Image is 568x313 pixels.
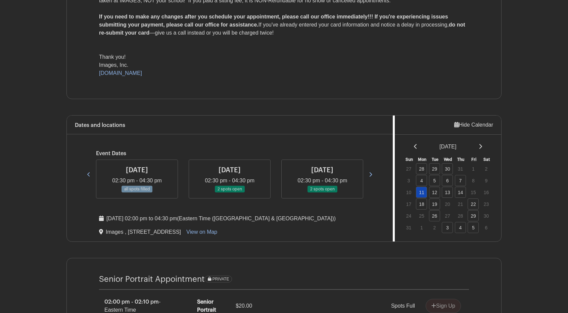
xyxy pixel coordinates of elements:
strong: do not re-submit your card [99,22,465,36]
p: 2 [429,222,440,233]
a: 29 [429,163,440,174]
a: 14 [455,187,466,198]
a: 6 [442,175,453,186]
p: 15 [468,187,479,197]
a: 18 [416,198,427,210]
a: 11 [416,187,427,198]
span: Spots Full [391,303,415,309]
a: 19 [429,198,440,210]
th: Sun [403,156,416,163]
div: $20.00 [233,299,255,313]
p: 20 [442,199,453,209]
p: 23 [481,199,492,209]
div: [DATE] 02:00 pm to 04:30 pm [106,215,336,223]
a: 5 [468,222,479,233]
a: 26 [429,210,440,221]
th: Mon [416,156,429,163]
a: 22 [468,198,479,210]
strong: If you need to make any changes after you schedule your appointment, please call our office immed... [99,14,448,28]
p: 9 [481,175,492,186]
p: 2 [481,164,492,174]
th: Fri [467,156,480,163]
a: 28 [416,163,427,174]
a: 12 [429,187,440,198]
th: Tue [429,156,442,163]
a: View on Map [186,228,217,239]
p: 3 [403,175,414,186]
p: 25 [416,211,427,221]
div: Images , [STREET_ADDRESS] [106,228,181,239]
p: 16 [481,187,492,197]
h4: Senior Portrait Appointment [99,274,205,284]
span: (Eastern Time ([GEOGRAPHIC_DATA] & [GEOGRAPHIC_DATA])) [177,216,336,221]
a: 7 [455,175,466,186]
p: 31 [403,222,414,233]
div: If you've already entered your card information and notice a delay in processing, —give us a call... [99,13,469,37]
p: 1 [416,222,427,233]
a: 29 [468,210,479,221]
p: 8 [468,175,479,186]
p: 30 [481,211,492,221]
p: 21 [455,199,466,209]
div: Thank you! [99,53,469,61]
a: Hide Calendar [454,122,493,128]
th: Sat [480,156,493,163]
span: [DATE] [439,143,456,151]
h6: Event Dates [95,150,365,157]
p: 17 [403,199,414,209]
th: Wed [441,156,455,163]
p: 31 [455,164,466,174]
a: [DOMAIN_NAME] [99,70,142,76]
p: 1 [468,164,479,174]
h6: Dates and locations [75,122,125,129]
a: 5 [429,175,440,186]
p: 10 [403,187,414,197]
a: 4 [455,222,466,233]
p: 27 [403,164,414,174]
a: 30 [442,163,453,174]
p: 27 [442,211,453,221]
a: 3 [442,222,453,233]
th: Thu [455,156,468,163]
p: 28 [455,211,466,221]
a: 13 [442,187,453,198]
p: 24 [403,211,414,221]
a: 4 [416,175,427,186]
div: Images, Inc. [99,61,469,77]
p: 6 [481,222,492,233]
span: PRIVATE [212,277,229,281]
